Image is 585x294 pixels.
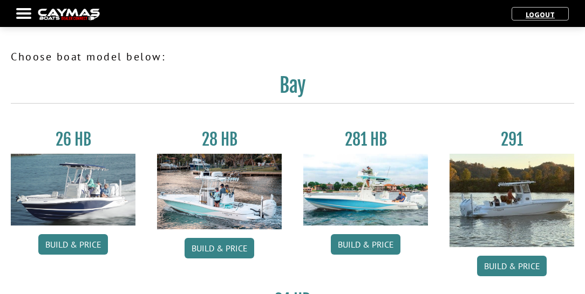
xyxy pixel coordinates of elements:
[450,154,574,247] img: 291_Thumbnail.jpg
[11,49,574,65] p: Choose boat model below:
[520,10,560,19] a: Logout
[157,129,282,149] h3: 28 HB
[477,256,547,276] a: Build & Price
[11,154,135,225] img: 26_new_photo_resized.jpg
[38,9,100,20] img: caymas-dealer-connect-2ed40d3bc7270c1d8d7ffb4b79bf05adc795679939227970def78ec6f6c03838.gif
[38,234,108,255] a: Build & Price
[303,154,428,225] img: 28-hb-twin.jpg
[11,129,135,149] h3: 26 HB
[303,129,428,149] h3: 281 HB
[185,238,254,258] a: Build & Price
[331,234,400,255] a: Build & Price
[11,73,574,104] h2: Bay
[157,154,282,229] img: 28_hb_thumbnail_for_caymas_connect.jpg
[450,129,574,149] h3: 291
